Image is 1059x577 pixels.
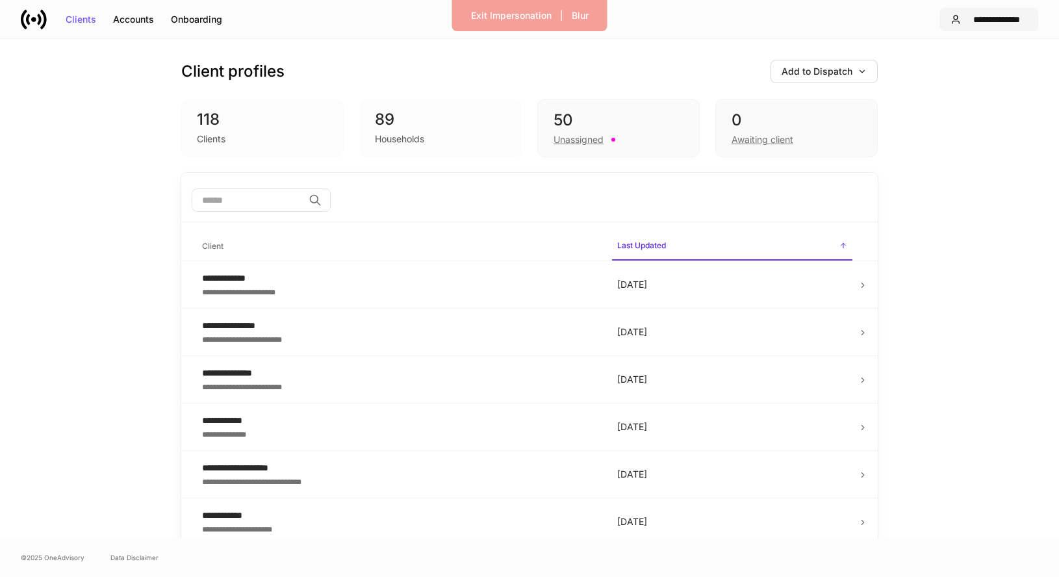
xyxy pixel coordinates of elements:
[471,11,552,20] div: Exit Impersonation
[197,109,328,130] div: 118
[617,239,666,251] h6: Last Updated
[715,99,878,157] div: 0Awaiting client
[57,9,105,30] button: Clients
[617,468,847,481] p: [DATE]
[113,15,154,24] div: Accounts
[732,133,793,146] div: Awaiting client
[617,278,847,291] p: [DATE]
[563,5,597,26] button: Blur
[554,110,683,131] div: 50
[66,15,96,24] div: Clients
[105,9,162,30] button: Accounts
[537,99,700,157] div: 50Unassigned
[171,15,222,24] div: Onboarding
[197,133,225,146] div: Clients
[554,133,604,146] div: Unassigned
[617,515,847,528] p: [DATE]
[162,9,231,30] button: Onboarding
[617,373,847,386] p: [DATE]
[110,552,159,563] a: Data Disclaimer
[771,60,878,83] button: Add to Dispatch
[612,233,852,261] span: Last Updated
[617,326,847,339] p: [DATE]
[202,240,223,252] h6: Client
[197,233,602,260] span: Client
[375,133,424,146] div: Households
[375,109,506,130] div: 89
[21,552,84,563] span: © 2025 OneAdvisory
[617,420,847,433] p: [DATE]
[463,5,560,26] button: Exit Impersonation
[181,61,285,82] h3: Client profiles
[572,11,589,20] div: Blur
[782,67,867,76] div: Add to Dispatch
[732,110,861,131] div: 0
